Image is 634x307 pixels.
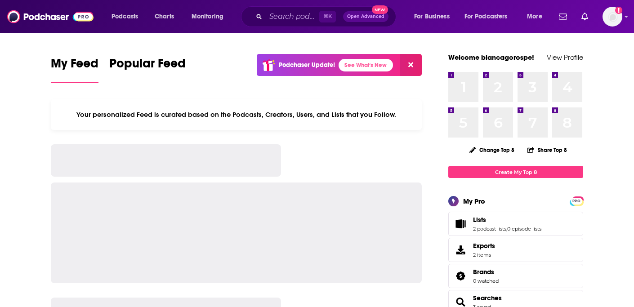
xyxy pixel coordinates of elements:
[451,270,469,282] a: Brands
[347,14,384,19] span: Open Advanced
[51,56,98,83] a: My Feed
[527,141,567,159] button: Share Top 8
[414,10,450,23] span: For Business
[51,99,422,130] div: Your personalized Feed is curated based on the Podcasts, Creators, Users, and Lists that you Follow.
[603,7,622,27] button: Show profile menu
[448,166,583,178] a: Create My Top 8
[448,238,583,262] a: Exports
[408,9,461,24] button: open menu
[451,218,469,230] a: Lists
[448,53,534,62] a: Welcome biancagorospe!
[473,242,495,250] span: Exports
[250,6,405,27] div: Search podcasts, credits, & more...
[459,9,521,24] button: open menu
[464,144,520,156] button: Change Top 8
[506,226,507,232] span: ,
[571,198,582,205] span: PRO
[343,11,388,22] button: Open AdvancedNew
[192,10,223,23] span: Monitoring
[615,7,622,14] svg: Add a profile image
[7,8,94,25] img: Podchaser - Follow, Share and Rate Podcasts
[578,9,592,24] a: Show notifications dropdown
[185,9,235,24] button: open menu
[319,11,336,22] span: ⌘ K
[149,9,179,24] a: Charts
[473,268,494,276] span: Brands
[507,226,541,232] a: 0 episode lists
[463,197,485,205] div: My Pro
[603,7,622,27] img: User Profile
[372,5,388,14] span: New
[279,61,335,69] p: Podchaser Update!
[603,7,622,27] span: Logged in as biancagorospe
[109,56,186,76] span: Popular Feed
[339,59,393,71] a: See What's New
[527,10,542,23] span: More
[473,268,499,276] a: Brands
[473,252,495,258] span: 2 items
[555,9,571,24] a: Show notifications dropdown
[473,226,506,232] a: 2 podcast lists
[473,294,502,302] a: Searches
[473,278,499,284] a: 0 watched
[448,264,583,288] span: Brands
[448,212,583,236] span: Lists
[464,10,508,23] span: For Podcasters
[105,9,150,24] button: open menu
[571,197,582,204] a: PRO
[155,10,174,23] span: Charts
[547,53,583,62] a: View Profile
[109,56,186,83] a: Popular Feed
[521,9,554,24] button: open menu
[473,216,541,224] a: Lists
[451,244,469,256] span: Exports
[112,10,138,23] span: Podcasts
[51,56,98,76] span: My Feed
[266,9,319,24] input: Search podcasts, credits, & more...
[473,216,486,224] span: Lists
